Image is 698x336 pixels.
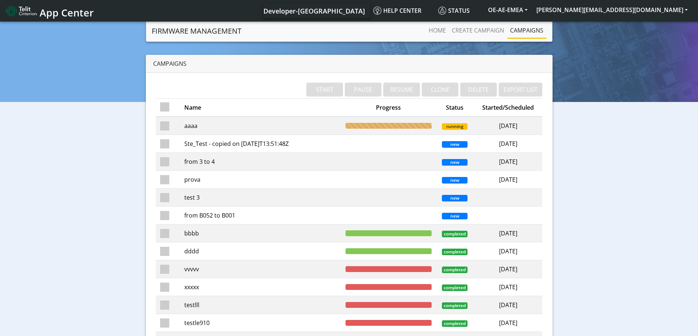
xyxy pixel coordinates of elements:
[426,23,449,38] a: Home
[474,135,542,153] td: [DATE]
[474,278,542,296] td: [DATE]
[180,296,341,314] td: testlll
[180,314,341,332] td: testle910
[442,177,468,184] span: new
[180,207,341,224] td: from B052 to B001
[373,7,421,15] span: Help center
[442,320,468,327] span: completed
[438,7,470,15] span: Status
[449,23,507,38] a: Create campaign
[180,278,341,296] td: xxxxx
[474,296,542,314] td: [DATE]
[442,195,468,201] span: new
[532,3,692,16] button: [PERSON_NAME][EMAIL_ADDRESS][DOMAIN_NAME]
[438,7,446,15] img: status.svg
[180,153,341,171] td: from 3 to 4
[180,224,341,242] td: bbbb
[180,117,341,135] td: aaaa
[484,3,532,16] button: OE-AE-EMEA
[180,260,341,278] td: vvvvv
[474,153,542,171] td: [DATE]
[180,135,341,153] td: Ste_Test - copied on [DATE]T13:51:48Z
[474,224,542,242] td: [DATE]
[435,3,484,18] a: Status
[436,99,474,117] th: Status
[180,99,341,117] th: Name
[6,3,93,19] a: App Center
[474,260,542,278] td: [DATE]
[442,267,468,273] span: completed
[40,6,94,19] span: App Center
[474,314,542,332] td: [DATE]
[442,141,468,148] span: new
[370,3,435,18] a: Help center
[507,23,546,38] a: Campaigns
[474,117,542,135] td: [DATE]
[442,231,468,237] span: completed
[152,24,241,38] a: Firmware management
[474,99,542,117] th: Started/Scheduled
[263,3,365,18] a: Your current platform instance
[146,55,553,73] div: Campaigns
[263,7,365,15] span: Developer-[GEOGRAPHIC_DATA]
[6,5,37,17] img: logo-telit-cinterion-gw-new.png
[373,7,381,15] img: knowledge.svg
[442,302,468,309] span: completed
[180,171,341,189] td: prova
[180,242,341,260] td: dddd
[474,171,542,189] td: [DATE]
[442,123,468,130] span: running
[341,99,436,117] th: Progress
[180,189,341,207] td: test 3
[442,284,468,291] span: completed
[474,242,542,260] td: [DATE]
[442,213,468,219] span: new
[442,249,468,255] span: completed
[442,159,468,166] span: new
